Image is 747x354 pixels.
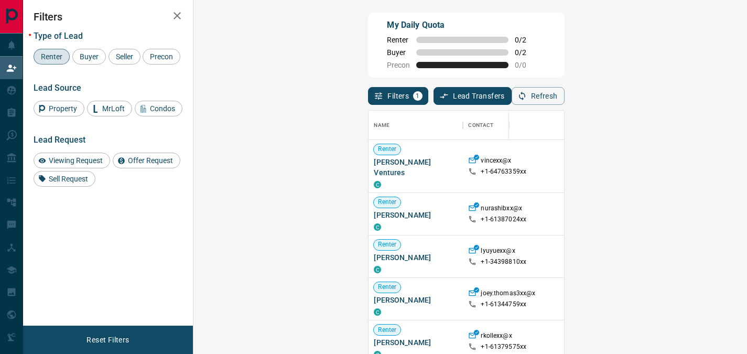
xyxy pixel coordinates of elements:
[481,289,535,300] p: joey.thomas3xx@x
[87,101,132,116] div: MrLoft
[34,135,85,145] span: Lead Request
[34,49,70,65] div: Renter
[515,48,538,57] span: 0 / 2
[374,308,381,316] div: condos.ca
[481,167,526,176] p: +1- 64763359xx
[143,49,180,65] div: Precon
[374,266,381,273] div: condos.ca
[146,52,177,61] span: Precon
[374,326,400,335] span: Renter
[374,210,458,220] span: [PERSON_NAME]
[369,111,463,140] div: Name
[481,156,511,167] p: vincexx@x
[34,171,95,187] div: Sell Request
[374,240,400,249] span: Renter
[481,258,526,266] p: +1- 34398810xx
[481,215,526,224] p: +1- 61387024xx
[374,283,400,292] span: Renter
[45,175,92,183] span: Sell Request
[34,153,110,168] div: Viewing Request
[374,145,400,154] span: Renter
[387,19,538,31] p: My Daily Quota
[80,331,136,349] button: Reset Filters
[113,153,180,168] div: Offer Request
[76,52,102,61] span: Buyer
[434,87,512,105] button: Lead Transfers
[124,156,177,165] span: Offer Request
[481,300,526,309] p: +1- 61344759xx
[387,61,410,69] span: Precon
[481,204,522,215] p: nurashibxx@x
[387,48,410,57] span: Buyer
[374,337,458,348] span: [PERSON_NAME]
[374,111,389,140] div: Name
[135,101,182,116] div: Condos
[374,252,458,263] span: [PERSON_NAME]
[99,104,128,113] span: MrLoft
[463,111,547,140] div: Contact
[34,83,81,93] span: Lead Source
[481,342,526,351] p: +1- 61379575xx
[45,104,81,113] span: Property
[34,31,83,41] span: Type of Lead
[414,92,421,100] span: 1
[34,10,182,23] h2: Filters
[374,181,381,188] div: condos.ca
[146,104,179,113] span: Condos
[374,295,458,305] span: [PERSON_NAME]
[374,223,381,231] div: condos.ca
[481,331,512,342] p: rkollexx@x
[515,61,538,69] span: 0 / 0
[37,52,66,61] span: Renter
[109,49,140,65] div: Seller
[72,49,106,65] div: Buyer
[481,246,515,258] p: lyuyuexx@x
[374,198,400,207] span: Renter
[387,36,410,44] span: Renter
[468,111,493,140] div: Contact
[374,157,458,178] span: [PERSON_NAME] Ventures
[368,87,428,105] button: Filters1
[34,101,84,116] div: Property
[515,36,538,44] span: 0 / 2
[45,156,106,165] span: Viewing Request
[112,52,137,61] span: Seller
[512,87,565,105] button: Refresh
